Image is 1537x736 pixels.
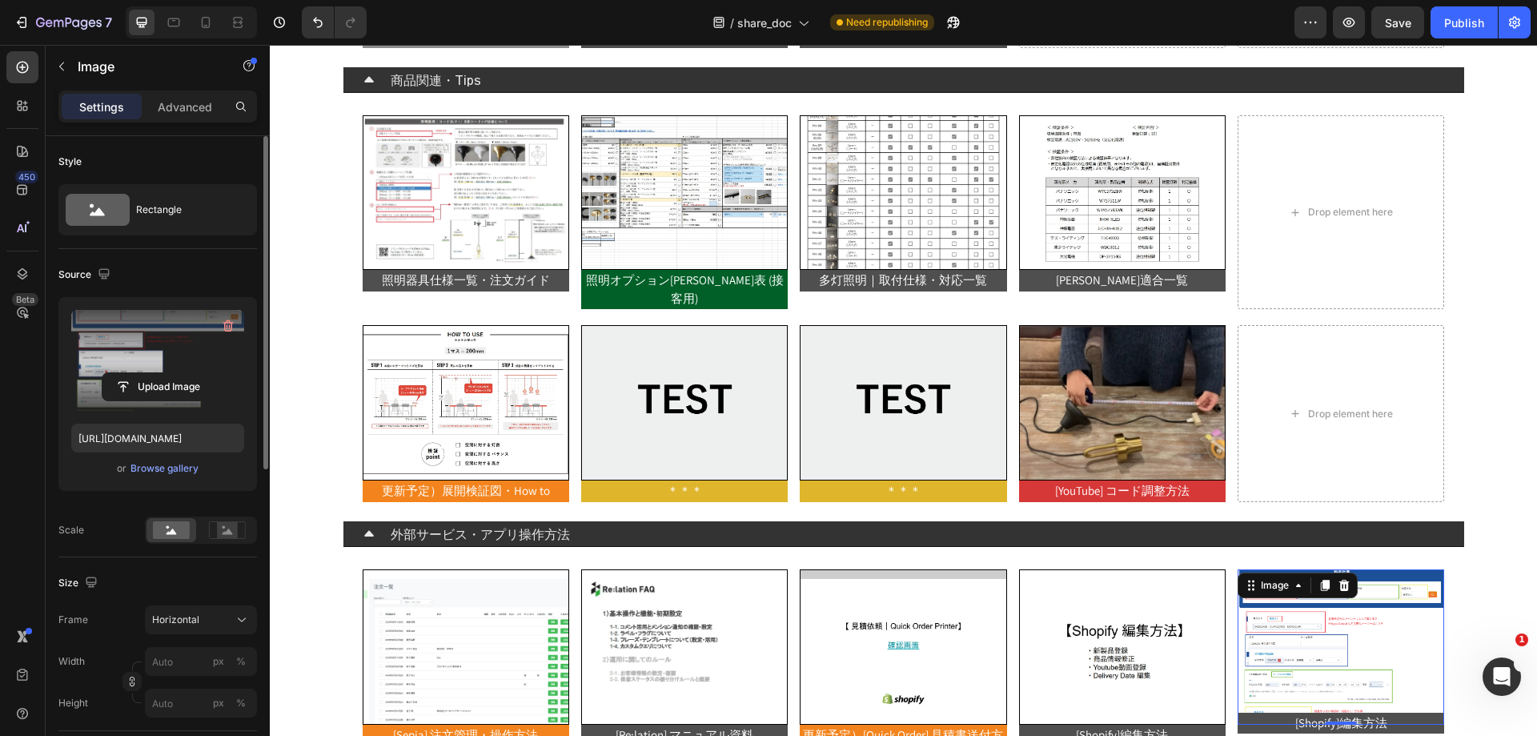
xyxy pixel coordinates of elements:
[311,436,518,457] h2: ＊＊＊
[270,45,1537,736] iframe: Design area
[58,264,114,286] div: Source
[105,13,112,32] p: 7
[209,694,228,713] button: %
[311,280,518,436] img: gempages_500312624769008870-bd6693ed-c955-4614-8d3f-8c530969c7f8.jpg
[311,525,518,680] img: gempages_500312624769008870-ba6fb455-c8c3-4462-a6f4-af3e54345a6f.jpg
[530,225,736,247] h2: 多灯照明｜取付仕様・対応一覧
[530,280,736,436] img: gempages_500312624769008870-bd6693ed-c955-4614-8d3f-8c530969c7f8.jpg
[93,680,299,702] h2: [Sepia] 注文管理・操作方法
[58,573,101,594] div: Size
[749,680,956,702] h2: [Shopify]編集方法
[1515,633,1528,646] span: 1
[302,6,367,38] div: Undo/Redo
[93,525,299,680] img: gempages_500312624769008870-ed92452d-45d8-4395-b244-0999a6db2e99.jpg
[58,155,82,169] div: Style
[6,6,119,38] button: 7
[311,225,518,264] h2: 照明オプション[PERSON_NAME]表 (接客用)
[968,668,1174,690] h2: [Shopify]編集方法
[530,525,736,680] img: gempages_500312624769008870-8d65b208-da9b-42f3-98d3-65ba7e8de349.jpg
[1431,6,1498,38] button: Publish
[530,436,736,457] h2: ＊＊＊
[152,613,199,627] span: Horizontal
[749,436,956,457] h2: [YouTube] コード調整方法
[58,654,85,669] label: Width
[12,293,38,306] div: Beta
[311,680,518,702] h2: [Re:lation] マニュアル資料
[130,461,199,476] div: Browse gallery
[530,70,736,226] img: gempages_500312624769008870-e0b61034-bb88-4e52-9174-a3c47058d7b9.jpg
[311,70,518,226] img: gempages_500312624769008870-34e3d053-5a70-4655-b500-ed891d77930f.jpg
[236,654,246,669] div: %
[749,70,956,226] img: gempages_500312624769008870-5d62c5ac-38ac-4862-94cb-fafbf295ec03.jpg
[1483,658,1521,696] iframe: Intercom live chat
[1385,16,1411,30] span: Save
[737,14,792,31] span: share_doc
[117,459,126,478] span: or
[988,533,1022,548] div: Image
[236,696,246,710] div: %
[1038,161,1123,174] div: Drop element here
[749,225,956,247] h2: [PERSON_NAME]適合一覧
[213,696,224,710] div: px
[749,525,956,680] img: gempages_500312624769008870-e4bff45a-b179-4fc4-928d-4e458358223f.jpg
[15,171,38,183] div: 450
[145,689,257,718] input: px%
[79,99,124,115] p: Settings
[231,694,251,713] button: px
[58,523,84,537] div: Scale
[58,613,88,627] label: Frame
[78,57,214,76] p: Image
[846,15,928,30] span: Need republishing
[102,372,214,401] button: Upload Image
[730,14,734,31] span: /
[1444,14,1484,31] div: Publish
[749,280,956,436] img: gempages_500312624769008870-1cc7eddb-ef63-439b-bb40-4504a23767b9.jpg
[71,424,244,452] input: https://example.com/image.jpg
[58,696,88,710] label: Height
[530,680,736,719] h2: 更新予定）[Quick Order] 見積書送付方法
[93,436,299,457] h2: 更新予定）展開検証図・How to
[93,280,299,436] img: gempages_500312624769008870-c5f744b8-5ae2-4fe6-bed1-5162f22fc4d0.jpg
[213,654,224,669] div: px
[968,525,1174,680] img: gempages_500312624769008870-5948233a-128a-42c2-b583-0a6767102de1.png
[136,191,234,228] div: Rectangle
[209,652,228,671] button: %
[121,484,300,494] p: 外部サービス・アプリ操作方法
[145,605,257,634] button: Horizontal
[145,647,257,676] input: px%
[158,99,212,115] p: Advanced
[1038,363,1123,376] div: Drop element here
[1371,6,1424,38] button: Save
[231,652,251,671] button: px
[130,461,199,477] button: Browse gallery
